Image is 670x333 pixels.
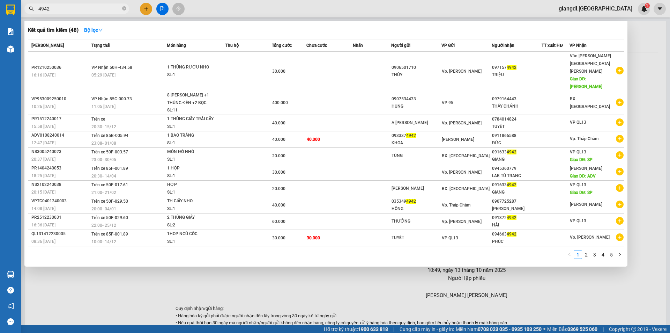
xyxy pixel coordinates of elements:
span: plus-circle [616,233,624,241]
div: HUNG [392,103,441,110]
span: 05:29 [DATE] [91,73,116,78]
span: [PERSON_NAME] [570,166,602,171]
span: Trên xe 50F-029.60 [91,215,128,220]
div: SL: 1 [167,156,219,164]
div: PHÚC [492,238,542,245]
span: 4942 [507,65,516,70]
div: 091372 [492,214,542,222]
div: 0907534433 [392,95,441,103]
div: 094663 [492,231,542,238]
div: THẦY CHÁNH [492,103,542,110]
span: Người nhận [492,43,514,48]
span: Vp. [PERSON_NAME] [442,121,482,125]
span: 4942 [507,150,516,154]
div: HỢP [167,181,219,189]
img: warehouse-icon [7,45,14,53]
div: ADV0108240014 [31,132,89,139]
div: TUYẾT [392,234,441,241]
span: Trạng thái [91,43,110,48]
span: 21:00 - 21/02 [91,190,116,195]
strong: Bộ lọc [84,27,103,33]
div: SL: 1 [167,189,219,196]
span: Văn [PERSON_NAME][GEOGRAPHIC_DATA][PERSON_NAME] [570,53,611,74]
span: TT xuất HĐ [542,43,563,48]
span: 4942 [406,133,416,138]
span: [PERSON_NAME] [442,137,474,142]
span: Trên xe 50F-003.57 [91,150,128,154]
span: BX. [GEOGRAPHIC_DATA] [570,96,610,109]
li: 3 [590,251,599,259]
div: 1HOP NGỦ CỐC [167,230,219,238]
span: close-circle [122,6,126,10]
span: 20:30 - 14/04 [91,174,116,179]
span: 40.000 [272,121,285,125]
span: 16:16 [DATE] [31,73,55,78]
div: GIANG [492,189,542,196]
h3: Kết quả tìm kiếm ( 48 ) [28,27,79,34]
div: 097157 [492,64,542,71]
span: plus-circle [616,201,624,208]
a: 3 [591,251,598,259]
div: ĐỨC [492,139,542,147]
span: VP Nhận 50H-434.58 [91,65,132,70]
span: 20:37 [DATE] [31,157,55,162]
div: SL: 1 [167,123,219,131]
button: left [565,251,574,259]
div: VPTC0401240003 [31,197,89,205]
span: 40.000 [272,137,285,142]
span: Món hàng [167,43,186,48]
span: question-circle [7,287,14,294]
span: search [29,6,34,11]
span: 400.000 [272,100,288,105]
span: 22:00 - 25/12 [91,223,116,228]
div: 0907725287 [492,198,542,205]
span: plus-circle [616,151,624,159]
span: Tổng cước [272,43,292,48]
span: Người gửi [391,43,410,48]
b: An Anh Limousine [9,45,38,78]
div: SL: 11 [167,107,219,114]
div: PR1404240053 [31,165,89,172]
span: 30.000 [272,69,285,74]
span: Vp. [PERSON_NAME] [442,219,482,224]
span: 08:36 [DATE] [31,239,55,244]
div: 0911866588 [492,132,542,139]
span: 40.000 [272,203,285,208]
span: Giao DĐ: SP [570,190,593,195]
div: 0945360779 [492,165,542,172]
span: plus-circle [616,67,624,74]
span: 20.000 [272,186,285,191]
span: 4942 [507,182,516,187]
a: 2 [582,251,590,259]
span: plus-circle [616,118,624,126]
div: 0784014824 [492,116,542,123]
span: Chưa cước [306,43,327,48]
span: 20.000 [272,153,285,158]
span: close-circle [122,6,126,12]
span: 10:26 [DATE] [31,104,55,109]
button: Bộ lọcdown [79,24,109,36]
span: 10:00 - 14/12 [91,239,116,244]
div: PR1512240017 [31,115,89,123]
img: warehouse-icon [7,271,14,278]
span: VP QL13 [442,236,458,240]
span: 20:30 - 15/12 [91,124,116,129]
b: Biên nhận gởi hàng hóa [45,10,67,67]
a: 5 [608,251,615,259]
span: Nhãn [353,43,363,48]
div: THƯỞNG [392,218,441,225]
li: Previous Page [565,251,574,259]
button: right [616,251,624,259]
li: 2 [582,251,590,259]
span: 18:25 [DATE] [31,173,55,178]
div: HẢI [492,222,542,229]
span: Vp. Tháp Chàm [570,136,598,141]
span: VP QL13 [570,120,586,125]
span: Giao DĐ: ADV [570,174,596,179]
a: 1 [574,251,582,259]
span: 4942 [507,232,516,237]
span: VP QL13 [570,150,586,154]
span: VP QL13 [570,182,586,187]
span: 14:08 [DATE] [31,206,55,211]
span: left [567,252,572,256]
